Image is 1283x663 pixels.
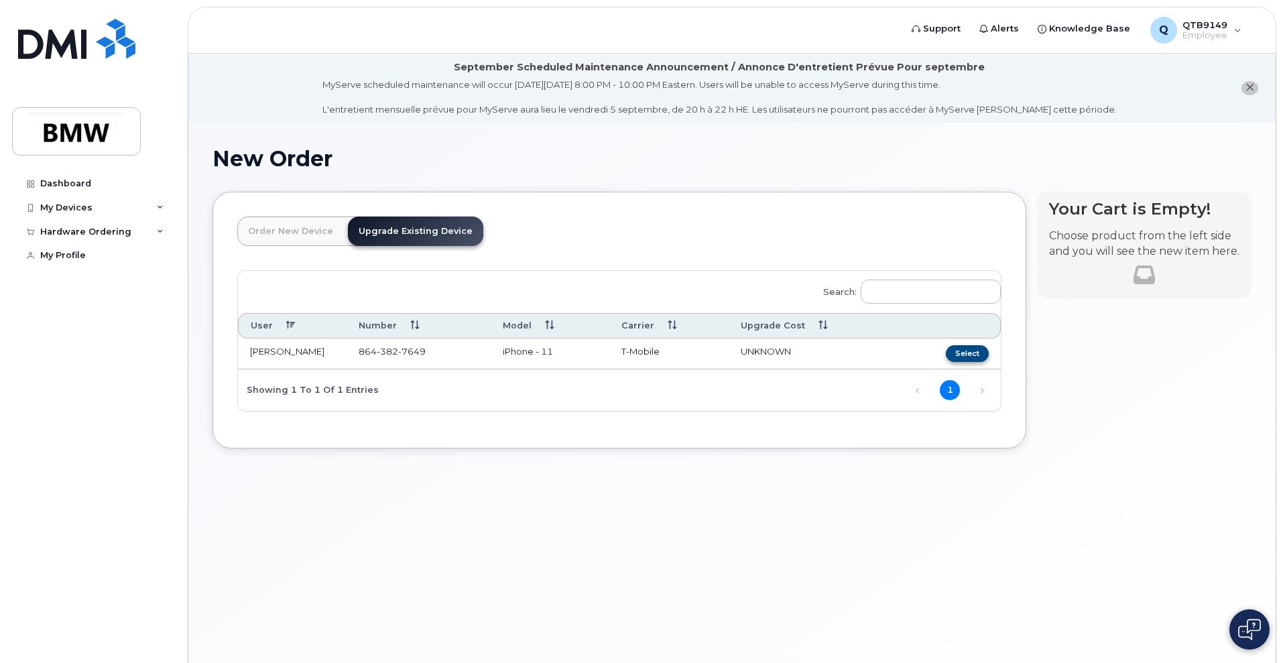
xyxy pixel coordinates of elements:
[908,381,928,401] a: Previous
[491,313,609,338] th: Model: activate to sort column ascending
[1049,229,1239,259] p: Choose product from the left side and you will see the new item here.
[729,313,896,338] th: Upgrade Cost: activate to sort column ascending
[972,381,992,401] a: Next
[491,339,609,369] td: iPhone - 11
[212,147,1251,170] h1: New Order
[1049,200,1239,218] h4: Your Cart is Empty!
[946,345,989,362] button: Select
[814,271,1001,308] label: Search:
[1238,619,1261,640] img: Open chat
[454,60,985,74] div: September Scheduled Maintenance Announcement / Annonce D'entretient Prévue Pour septembre
[238,339,347,369] td: [PERSON_NAME]
[741,346,791,357] span: UNKNOWN
[861,280,1001,304] input: Search:
[609,339,729,369] td: T-Mobile
[398,346,426,357] span: 7649
[347,313,491,338] th: Number: activate to sort column ascending
[1241,81,1258,95] button: close notification
[377,346,398,357] span: 382
[237,217,344,246] a: Order New Device
[348,217,483,246] a: Upgrade Existing Device
[609,313,729,338] th: Carrier: activate to sort column ascending
[359,346,426,357] span: 864
[940,380,960,400] a: 1
[322,78,1117,116] div: MyServe scheduled maintenance will occur [DATE][DATE] 8:00 PM - 10:00 PM Eastern. Users will be u...
[238,378,379,401] div: Showing 1 to 1 of 1 entries
[238,313,347,338] th: User: activate to sort column descending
